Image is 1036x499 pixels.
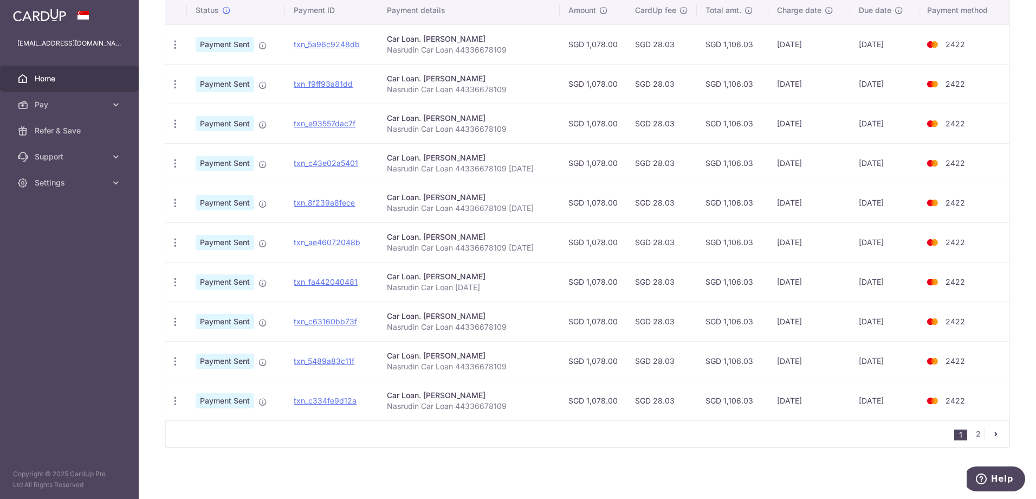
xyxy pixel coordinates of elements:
p: Nasrudin Car Loan 44336678109 [387,401,551,412]
span: Pay [35,99,106,110]
p: Nasrudin Car Loan 44336678109 [387,322,551,332]
span: Settings [35,177,106,188]
a: txn_f9ff93a81dd [294,79,353,88]
td: SGD 1,078.00 [560,24,626,64]
div: Car Loan. [PERSON_NAME] [387,311,551,322]
td: [DATE] [850,143,918,183]
nav: pager [954,421,1009,447]
span: Payment Sent [196,393,254,408]
img: Bank Card [922,276,943,289]
span: Payment Sent [196,156,254,171]
span: Payment Sent [196,195,254,210]
p: Nasrudin Car Loan 44336678109 [DATE] [387,163,551,174]
div: Car Loan. [PERSON_NAME] [387,34,551,44]
div: Car Loan. [PERSON_NAME] [387,152,551,163]
td: [DATE] [768,183,850,222]
p: Nasrudin Car Loan [DATE] [387,282,551,293]
td: [DATE] [850,381,918,420]
td: SGD 1,078.00 [560,104,626,143]
a: txn_c63160bb73f [294,317,357,326]
td: SGD 1,078.00 [560,262,626,302]
td: SGD 1,106.03 [697,302,769,341]
span: Refer & Save [35,125,106,136]
span: 2422 [946,396,965,405]
div: Car Loan. [PERSON_NAME] [387,73,551,84]
td: SGD 28.03 [626,64,697,104]
td: [DATE] [850,222,918,262]
span: Payment Sent [196,235,254,250]
span: Due date [859,5,891,16]
td: SGD 28.03 [626,341,697,381]
img: Bank Card [922,315,943,328]
a: txn_c43e02a5401 [294,158,358,168]
td: SGD 1,106.03 [697,222,769,262]
img: Bank Card [922,117,943,130]
td: SGD 1,106.03 [697,183,769,222]
div: Car Loan. [PERSON_NAME] [387,271,551,282]
td: SGD 28.03 [626,24,697,64]
td: [DATE] [850,183,918,222]
td: SGD 1,106.03 [697,143,769,183]
td: SGD 28.03 [626,183,697,222]
td: [DATE] [768,104,850,143]
span: 2422 [946,238,965,247]
td: SGD 28.03 [626,262,697,302]
td: SGD 28.03 [626,222,697,262]
li: 1 [954,430,967,440]
td: SGD 1,106.03 [697,262,769,302]
p: Nasrudin Car Loan 44336678109 [387,361,551,372]
td: SGD 1,106.03 [697,381,769,420]
span: 2422 [946,198,965,207]
span: 2422 [946,277,965,286]
p: Nasrudin Car Loan 44336678109 [387,44,551,55]
div: Car Loan. [PERSON_NAME] [387,192,551,203]
img: Bank Card [922,355,943,368]
img: Bank Card [922,236,943,249]
td: [DATE] [850,262,918,302]
td: SGD 1,078.00 [560,302,626,341]
span: Payment Sent [196,314,254,329]
span: Payment Sent [196,37,254,52]
td: SGD 1,078.00 [560,64,626,104]
p: [EMAIL_ADDRESS][DOMAIN_NAME] [17,38,121,49]
span: Status [196,5,219,16]
a: txn_ae46072048b [294,238,360,247]
p: Nasrudin Car Loan 44336678109 [DATE] [387,242,551,253]
td: [DATE] [850,341,918,381]
span: Home [35,73,106,84]
img: Bank Card [922,38,943,51]
p: Nasrudin Car Loan 44336678109 [DATE] [387,203,551,214]
div: Car Loan. [PERSON_NAME] [387,113,551,124]
a: txn_c334fe9d12a [294,396,357,405]
td: SGD 1,078.00 [560,381,626,420]
a: txn_8f239a8fece [294,198,355,207]
td: SGD 1,078.00 [560,143,626,183]
td: [DATE] [768,24,850,64]
span: Payment Sent [196,274,254,290]
span: 2422 [946,317,965,326]
td: [DATE] [768,64,850,104]
td: [DATE] [768,262,850,302]
td: [DATE] [768,381,850,420]
td: [DATE] [850,64,918,104]
span: Support [35,151,106,162]
td: SGD 1,078.00 [560,341,626,381]
td: SGD 1,106.03 [697,104,769,143]
div: Car Loan. [PERSON_NAME] [387,390,551,401]
td: [DATE] [768,341,850,381]
td: SGD 1,078.00 [560,183,626,222]
td: SGD 1,106.03 [697,24,769,64]
span: 2422 [946,79,965,88]
span: Charge date [777,5,821,16]
td: SGD 1,106.03 [697,341,769,381]
td: [DATE] [850,104,918,143]
td: SGD 28.03 [626,143,697,183]
span: 2422 [946,40,965,49]
a: 2 [972,427,985,440]
td: [DATE] [850,24,918,64]
span: CardUp fee [635,5,676,16]
span: 2422 [946,356,965,366]
div: Car Loan. [PERSON_NAME] [387,232,551,242]
span: Total amt. [705,5,741,16]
